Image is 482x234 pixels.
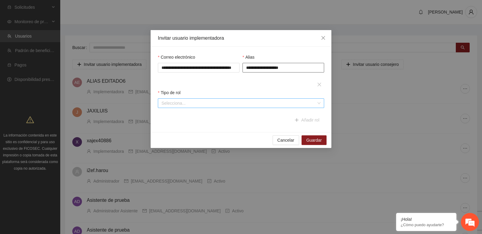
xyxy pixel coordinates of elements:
[401,223,452,227] p: ¿Cómo puedo ayudarte?
[31,31,101,38] div: Chatee con nosotros ahora
[158,89,180,96] label: Tipo de rol
[302,135,327,145] button: Guardar
[158,35,324,42] div: Invitar usuario implementadora
[277,137,294,143] span: Cancelar
[290,115,324,125] button: plusAñadir rol
[273,135,299,145] button: Cancelar
[158,63,239,72] input: Correo electrónico
[315,80,324,89] button: close
[321,35,326,40] span: close
[401,217,452,222] div: ¡Hola!
[243,63,324,72] input: Alias
[35,80,83,141] span: Estamos en línea.
[3,164,115,185] textarea: Escriba su mensaje y pulse “Intro”
[306,137,322,143] span: Guardar
[315,30,331,46] button: Close
[158,54,195,60] label: Correo electrónico
[243,54,255,60] label: Alias
[99,3,113,17] div: Minimizar ventana de chat en vivo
